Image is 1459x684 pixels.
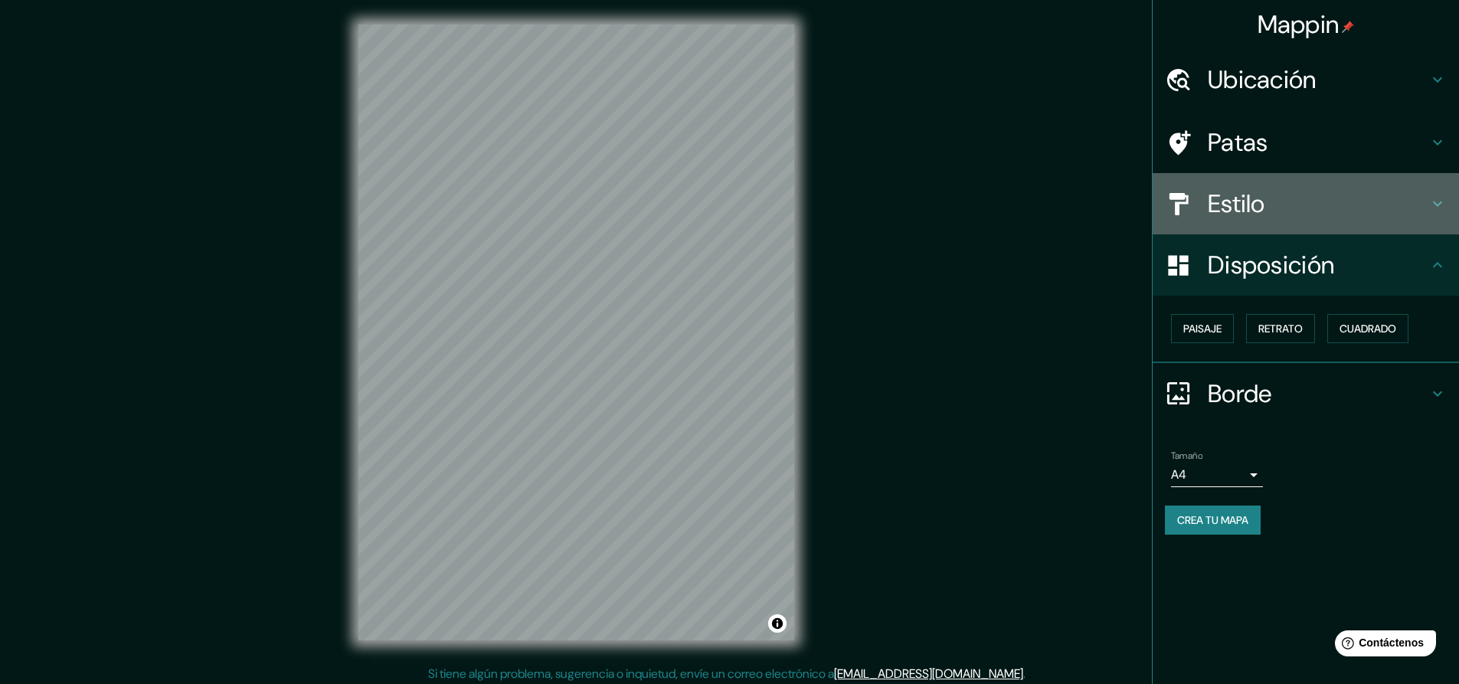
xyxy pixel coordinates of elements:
button: Paisaje [1171,314,1234,343]
font: . [1026,665,1028,682]
button: Cuadrado [1327,314,1408,343]
font: Disposición [1208,249,1334,281]
font: Patas [1208,126,1268,159]
div: Borde [1153,363,1459,424]
button: Retrato [1246,314,1315,343]
button: Activar o desactivar atribución [768,614,787,633]
a: [EMAIL_ADDRESS][DOMAIN_NAME] [834,666,1023,682]
font: Ubicación [1208,64,1317,96]
font: A4 [1171,466,1186,483]
font: Tamaño [1171,450,1202,462]
div: Patas [1153,112,1459,173]
font: Si tiene algún problema, sugerencia o inquietud, envíe un correo electrónico a [428,666,834,682]
font: . [1023,666,1026,682]
font: Crea tu mapa [1177,513,1248,527]
img: pin-icon.png [1342,21,1354,33]
font: Cuadrado [1340,322,1396,335]
font: . [1028,665,1031,682]
iframe: Lanzador de widgets de ayuda [1323,624,1442,667]
canvas: Mapa [358,25,794,640]
div: Estilo [1153,173,1459,234]
div: A4 [1171,463,1263,487]
font: Estilo [1208,188,1265,220]
font: Retrato [1258,322,1303,335]
div: Ubicación [1153,49,1459,110]
font: Paisaje [1183,322,1222,335]
button: Crea tu mapa [1165,506,1261,535]
div: Disposición [1153,234,1459,296]
font: Borde [1208,378,1272,410]
font: Mappin [1258,8,1340,41]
